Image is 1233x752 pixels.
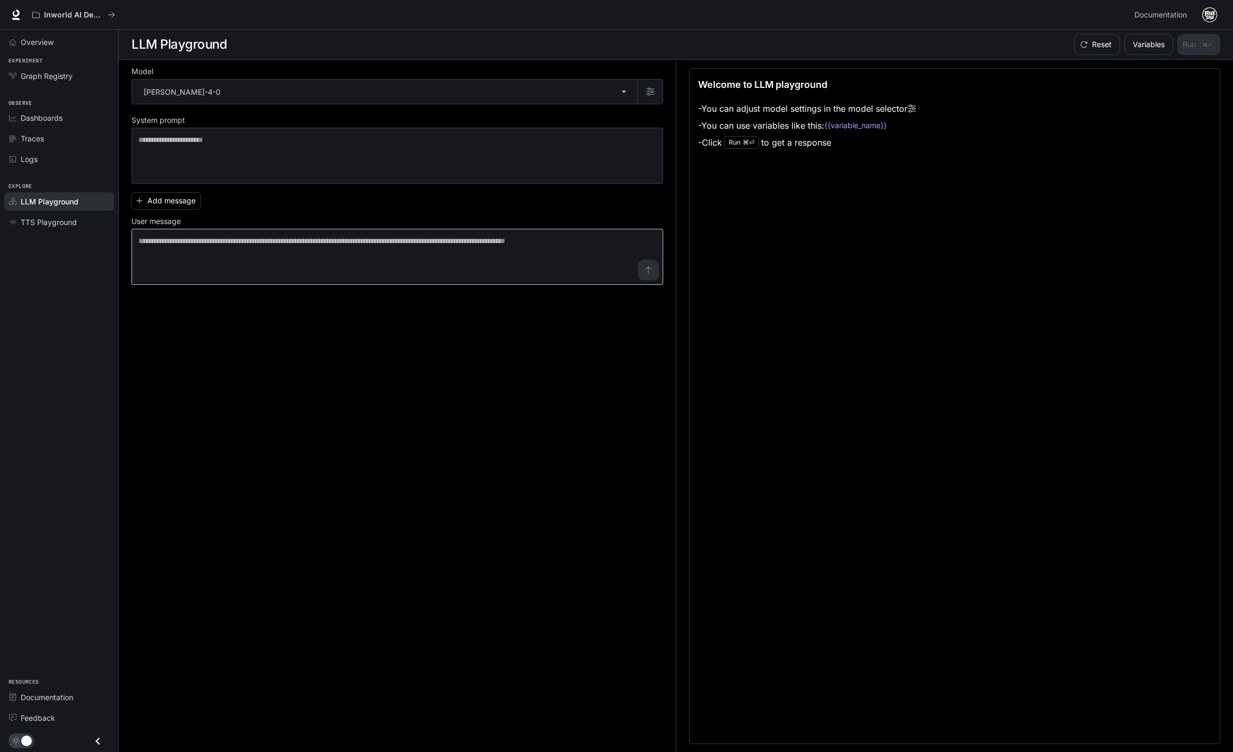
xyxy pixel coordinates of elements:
a: Graph Registry [4,67,114,85]
h1: LLM Playground [131,34,227,55]
a: Feedback [4,709,114,727]
a: TTS Playground [4,213,114,231]
span: Overview [21,37,54,48]
a: Logs [4,150,114,168]
p: System prompt [131,117,185,124]
p: Model [131,68,153,75]
span: Graph Registry [21,70,73,82]
span: TTS Playground [21,217,77,228]
button: User avatar [1199,4,1220,25]
button: Variables [1124,34,1173,55]
button: Close drawer [86,730,110,752]
span: Dashboards [21,112,63,123]
img: User avatar [1202,7,1217,22]
li: - You can use variables like this: [698,117,916,134]
a: Traces [4,129,114,148]
span: Traces [21,133,44,144]
a: Documentation [1130,4,1195,25]
li: - You can adjust model settings in the model selector [698,100,916,117]
p: ⌘⏎ [743,139,754,146]
div: Run [724,136,759,149]
p: Inworld AI Demos [44,11,103,20]
span: LLM Playground [21,196,78,207]
button: Reset [1074,34,1120,55]
a: Dashboards [4,109,114,127]
p: User message [131,218,181,225]
a: Documentation [4,688,114,706]
a: LLM Playground [4,192,114,211]
span: Documentation [1134,8,1187,22]
li: - Click to get a response [698,134,916,151]
span: Logs [21,154,38,165]
p: [PERSON_NAME]-4-0 [144,86,221,97]
div: [PERSON_NAME]-4-0 [132,79,637,104]
code: {{variable_name}} [824,120,887,131]
span: Feedback [21,712,55,723]
button: All workspaces [28,4,120,25]
p: Welcome to LLM playground [698,77,827,92]
button: Add message [131,192,201,210]
a: Overview [4,33,114,51]
span: Dark mode toggle [21,735,32,746]
span: Documentation [21,692,73,703]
